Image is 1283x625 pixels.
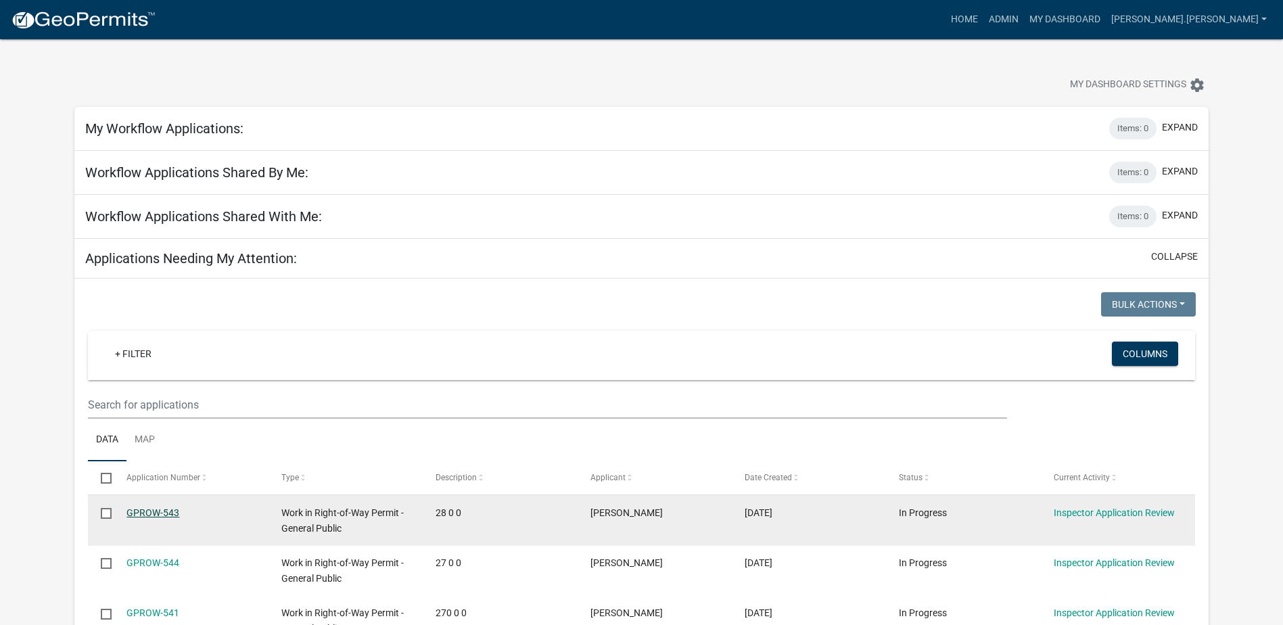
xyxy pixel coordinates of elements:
datatable-header-cell: Description [423,461,577,494]
span: Emmie Scheffler [590,557,663,568]
span: Work in Right-of-Way Permit - General Public [281,507,404,534]
a: GPROW-543 [126,507,179,518]
button: expand [1162,120,1198,135]
a: Inspector Application Review [1054,557,1175,568]
datatable-header-cell: Type [269,461,423,494]
datatable-header-cell: Applicant [577,461,731,494]
datatable-header-cell: Application Number [114,461,268,494]
button: Bulk Actions [1101,292,1196,317]
input: Search for applications [88,391,1007,419]
h5: My Workflow Applications: [85,120,243,137]
button: expand [1162,208,1198,223]
span: Applicant [590,473,626,482]
button: My Dashboard Settingssettings [1059,72,1216,98]
div: Items: 0 [1109,206,1157,227]
span: In Progress [899,507,947,518]
a: Map [126,419,163,462]
span: In Progress [899,607,947,618]
span: 27 0 0 [436,557,461,568]
span: 270 0 0 [436,607,467,618]
a: My Dashboard [1024,7,1106,32]
span: Current Activity [1054,473,1110,482]
div: Items: 0 [1109,118,1157,139]
button: expand [1162,164,1198,179]
datatable-header-cell: Select [88,461,114,494]
span: 09/17/2025 [745,507,772,518]
span: My Dashboard Settings [1070,77,1186,93]
span: 28 0 0 [436,507,461,518]
a: Inspector Application Review [1054,507,1175,518]
span: Type [281,473,299,482]
span: Work in Right-of-Way Permit - General Public [281,557,404,584]
span: 09/15/2025 [745,557,772,568]
h5: Workflow Applications Shared By Me: [85,164,308,181]
a: Home [946,7,983,32]
datatable-header-cell: Date Created [732,461,886,494]
a: + Filter [104,342,162,366]
span: Status [899,473,923,482]
a: Admin [983,7,1024,32]
button: Columns [1112,342,1178,366]
span: Callie Jo Miller [590,507,663,518]
span: Bronson Barrett [590,607,663,618]
a: GPROW-544 [126,557,179,568]
h5: Workflow Applications Shared With Me: [85,208,322,225]
span: Description [436,473,477,482]
i: settings [1189,77,1205,93]
span: Application Number [126,473,200,482]
a: [PERSON_NAME].[PERSON_NAME] [1106,7,1272,32]
datatable-header-cell: Current Activity [1040,461,1194,494]
datatable-header-cell: Status [886,461,1040,494]
a: Data [88,419,126,462]
div: Items: 0 [1109,162,1157,183]
span: In Progress [899,557,947,568]
h5: Applications Needing My Attention: [85,250,297,267]
button: collapse [1151,250,1198,264]
span: Date Created [745,473,792,482]
a: GPROW-541 [126,607,179,618]
a: Inspector Application Review [1054,607,1175,618]
span: 08/27/2025 [745,607,772,618]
